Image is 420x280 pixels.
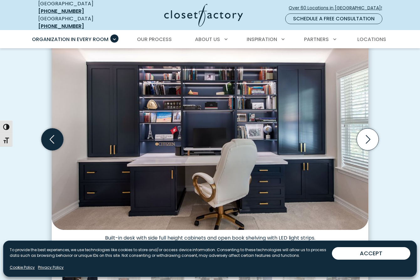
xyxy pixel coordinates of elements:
span: About Us [195,36,220,43]
button: Previous slide [39,126,66,153]
span: Our Process [137,36,172,43]
a: Cookie Policy [10,265,35,270]
a: [PHONE_NUMBER] [38,23,84,30]
nav: Primary Menu [28,31,392,48]
figcaption: Built-in desk with side full height cabinets and open book shelving with LED light strips. [52,230,368,241]
a: Schedule a Free Consultation [285,13,382,24]
p: To provide the best experiences, we use technologies like cookies to store and/or access device i... [10,247,332,258]
a: Privacy Policy [38,265,64,270]
span: Organization in Every Room [32,36,108,43]
a: [PHONE_NUMBER] [38,8,84,15]
div: [GEOGRAPHIC_DATA] [38,15,115,30]
img: Closet Factory Logo [164,4,243,27]
span: Partners [304,36,329,43]
button: Next slide [354,126,381,153]
span: Inspiration [247,36,277,43]
span: Locations [357,36,386,43]
a: Over 60 Locations in [GEOGRAPHIC_DATA]! [288,3,387,13]
button: ACCEPT [332,247,410,260]
img: Built-in desk with side full height cabinets and open book shelving with LED light strips. [52,37,368,230]
span: Over 60 Locations in [GEOGRAPHIC_DATA]! [289,5,387,11]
